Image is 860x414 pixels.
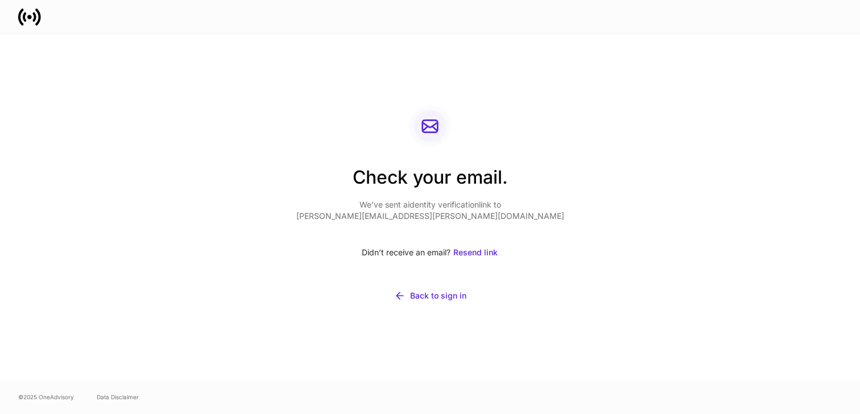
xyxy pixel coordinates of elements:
span: © 2025 OneAdvisory [18,392,74,401]
button: Back to sign in [296,283,564,308]
div: Resend link [453,247,498,258]
h2: Check your email. [296,165,564,199]
p: We’ve sent a identity verification link to [PERSON_NAME][EMAIL_ADDRESS][PERSON_NAME][DOMAIN_NAME] [296,199,564,222]
a: Data Disclaimer [97,392,139,401]
div: Didn’t receive an email? [296,240,564,265]
button: Resend link [453,240,498,265]
div: Back to sign in [410,290,466,301]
